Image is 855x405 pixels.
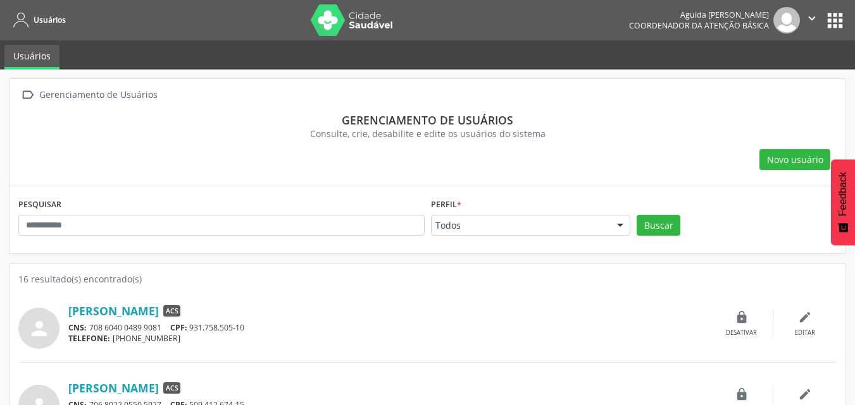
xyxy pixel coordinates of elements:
span: Coordenador da Atenção Básica [629,20,769,31]
div: 16 resultado(s) encontrado(s) [18,272,837,286]
label: PESQUISAR [18,195,61,215]
div: [PHONE_NUMBER] [68,333,710,344]
div: Gerenciamento de Usuários [37,86,159,104]
span: Todos [435,219,605,232]
span: Feedback [837,172,849,216]
i:  [805,11,819,25]
a:  Gerenciamento de Usuários [18,86,159,104]
div: Editar [795,329,815,337]
div: 708 6040 0489 9081 931.758.505-10 [68,322,710,333]
a: [PERSON_NAME] [68,304,159,318]
i: person [28,317,51,340]
button: Buscar [637,215,680,236]
span: CNS: [68,322,87,333]
button:  [800,7,824,33]
div: Desativar [726,329,757,337]
span: TELEFONE: [68,333,110,344]
div: Gerenciamento de usuários [27,113,828,127]
span: CPF: [170,322,187,333]
button: Novo usuário [759,149,830,171]
a: Usuários [4,45,59,70]
img: img [773,7,800,33]
div: Consulte, crie, desabilite e edite os usuários do sistema [27,127,828,140]
i: lock [735,310,749,324]
div: Aguida [PERSON_NAME] [629,9,769,20]
i: edit [798,310,812,324]
span: Novo usuário [767,153,823,166]
span: ACS [163,382,180,394]
a: [PERSON_NAME] [68,381,159,395]
button: apps [824,9,846,32]
label: Perfil [431,195,461,215]
span: Usuários [34,15,66,25]
a: Usuários [9,9,66,30]
i: lock [735,387,749,401]
span: ACS [163,305,180,317]
button: Feedback - Mostrar pesquisa [831,159,855,245]
i:  [18,86,37,104]
i: edit [798,387,812,401]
